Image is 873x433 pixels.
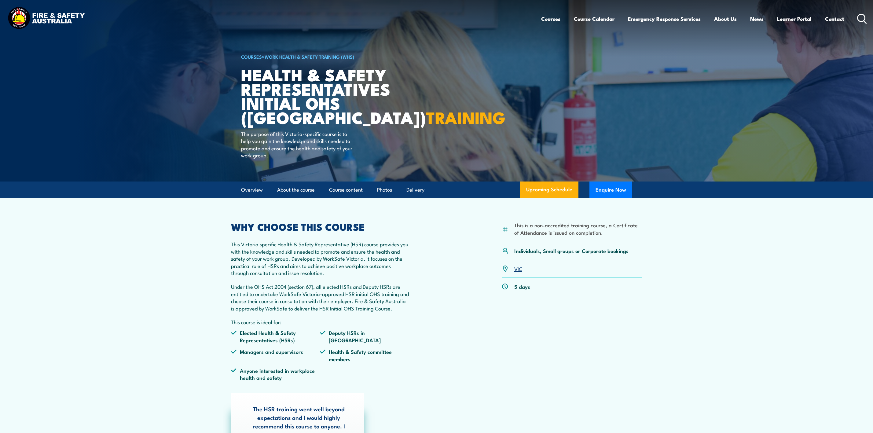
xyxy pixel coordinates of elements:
a: Courses [541,11,560,27]
li: Elected Health & Safety Representatives (HSRs) [231,329,320,343]
a: News [750,11,764,27]
p: This course is ideal for: [231,318,409,325]
a: Upcoming Schedule [520,182,578,198]
a: Course Calendar [574,11,614,27]
a: Delivery [406,182,424,198]
p: Individuals, Small groups or Corporate bookings [514,247,629,254]
h1: Health & Safety Representatives Initial OHS ([GEOGRAPHIC_DATA]) [241,67,392,124]
li: Deputy HSRs in [GEOGRAPHIC_DATA] [320,329,409,343]
a: Contact [825,11,844,27]
li: Health & Safety committee members [320,348,409,362]
a: Emergency Response Services [628,11,701,27]
p: This Victoria specific Health & Safety Representative (HSR) course provides you with the knowledg... [231,240,409,276]
a: Learner Portal [777,11,812,27]
a: Work Health & Safety Training (WHS) [265,53,354,60]
a: Course content [329,182,363,198]
a: About Us [714,11,737,27]
button: Enquire Now [589,182,632,198]
h2: WHY CHOOSE THIS COURSE [231,222,409,231]
strong: TRAINING [426,104,505,130]
a: VIC [514,265,522,272]
a: COURSES [241,53,262,60]
h6: > [241,53,392,60]
li: Anyone interested in workplace health and safety [231,367,320,381]
a: Overview [241,182,263,198]
p: Under the OHS Act 2004 (section 67), all elected HSRs and Deputy HSRs are entitled to undertake W... [231,283,409,312]
p: 5 days [514,283,530,290]
li: This is a non-accredited training course, a Certificate of Attendance is issued on completion. [514,222,642,236]
p: The purpose of this Victoria-specific course is to help you gain the knowledge and skills needed ... [241,130,353,159]
a: Photos [377,182,392,198]
a: About the course [277,182,315,198]
li: Managers and supervisors [231,348,320,362]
